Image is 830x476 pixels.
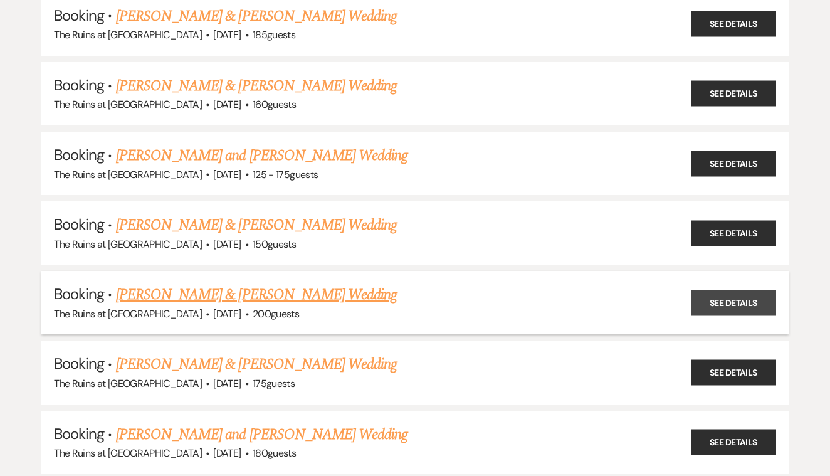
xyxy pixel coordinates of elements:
[116,144,408,167] a: [PERSON_NAME] and [PERSON_NAME] Wedding
[213,28,241,41] span: [DATE]
[116,214,397,236] a: [PERSON_NAME] & [PERSON_NAME] Wedding
[54,424,104,443] span: Booking
[213,168,241,181] span: [DATE]
[54,214,104,234] span: Booking
[691,11,776,37] a: See Details
[253,377,295,390] span: 175 guests
[116,75,397,97] a: [PERSON_NAME] & [PERSON_NAME] Wedding
[213,238,241,251] span: [DATE]
[54,6,104,25] span: Booking
[54,98,202,111] span: The Ruins at [GEOGRAPHIC_DATA]
[691,430,776,455] a: See Details
[116,423,408,446] a: [PERSON_NAME] and [PERSON_NAME] Wedding
[691,220,776,246] a: See Details
[54,447,202,460] span: The Ruins at [GEOGRAPHIC_DATA]
[213,98,241,111] span: [DATE]
[213,307,241,320] span: [DATE]
[54,28,202,41] span: The Ruins at [GEOGRAPHIC_DATA]
[691,151,776,176] a: See Details
[253,307,299,320] span: 200 guests
[691,81,776,107] a: See Details
[54,284,104,304] span: Booking
[54,377,202,390] span: The Ruins at [GEOGRAPHIC_DATA]
[116,283,397,306] a: [PERSON_NAME] & [PERSON_NAME] Wedding
[116,353,397,376] a: [PERSON_NAME] & [PERSON_NAME] Wedding
[253,447,296,460] span: 180 guests
[253,98,296,111] span: 160 guests
[253,238,296,251] span: 150 guests
[691,290,776,315] a: See Details
[116,5,397,28] a: [PERSON_NAME] & [PERSON_NAME] Wedding
[213,377,241,390] span: [DATE]
[54,354,104,373] span: Booking
[54,307,202,320] span: The Ruins at [GEOGRAPHIC_DATA]
[253,168,318,181] span: 125 - 175 guests
[54,75,104,95] span: Booking
[213,447,241,460] span: [DATE]
[54,168,202,181] span: The Ruins at [GEOGRAPHIC_DATA]
[54,238,202,251] span: The Ruins at [GEOGRAPHIC_DATA]
[54,145,104,164] span: Booking
[253,28,295,41] span: 185 guests
[691,360,776,386] a: See Details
